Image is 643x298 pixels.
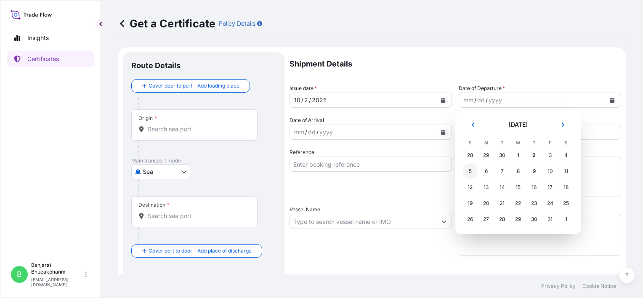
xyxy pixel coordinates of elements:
div: Monday, October 6, 2025 [478,164,494,179]
th: S [558,138,574,147]
div: Friday, October 31, 2025 [542,212,558,227]
div: Wednesday, October 15, 2025 [510,180,526,195]
div: October 2025 [462,118,574,227]
div: Saturday, October 25, 2025 [558,196,574,211]
div: Friday, October 17, 2025 [542,180,558,195]
div: Tuesday, October 28, 2025 [494,212,510,227]
div: Sunday, September 28, 2025 [462,148,478,163]
div: Wednesday, October 8, 2025 [510,164,526,179]
div: Saturday, November 1, 2025 [558,212,574,227]
button: Next [554,118,572,131]
div: Tuesday, September 30, 2025 [494,148,510,163]
div: Saturday, October 18, 2025 [558,180,574,195]
th: W [510,138,526,147]
div: Saturday, October 11, 2025 [558,164,574,179]
div: Sunday, October 5, 2025 [462,164,478,179]
div: Thursday, October 23, 2025 [526,196,542,211]
div: Monday, October 27, 2025 [478,212,494,227]
table: October 2025 [462,138,574,227]
div: Sunday, October 19, 2025 [462,196,478,211]
div: Tuesday, October 14, 2025 [494,180,510,195]
div: Wednesday, October 29, 2025 [510,212,526,227]
div: Thursday, October 9, 2025 [526,164,542,179]
h2: [DATE] [487,120,549,129]
div: Friday, October 24, 2025 [542,196,558,211]
th: M [478,138,494,147]
div: Saturday, October 4, 2025 [558,148,574,163]
th: F [542,138,558,147]
div: Friday, October 3, 2025 [542,148,558,163]
div: Monday, October 20, 2025 [478,196,494,211]
div: Thursday, October 16, 2025 [526,180,542,195]
div: Monday, September 29, 2025 [478,148,494,163]
div: Monday, October 13, 2025 [478,180,494,195]
div: Sunday, October 26, 2025 [462,212,478,227]
div: Today, Thursday, October 2, 2025 [526,148,542,163]
div: Friday, October 10, 2025 [542,164,558,179]
th: T [494,138,510,147]
div: Thursday, October 30, 2025 [526,212,542,227]
div: Sunday, October 12, 2025 [462,180,478,195]
button: Previous [464,118,482,131]
p: Policy Details [219,19,255,28]
div: Tuesday, October 21, 2025 [494,196,510,211]
div: Tuesday, October 7, 2025 [494,164,510,179]
div: Wednesday, October 1, 2025 [510,148,526,163]
section: Calendar [455,111,581,234]
p: Get a Certificate [118,17,215,30]
div: Wednesday, October 22, 2025 [510,196,526,211]
th: T [526,138,542,147]
th: S [462,138,478,147]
